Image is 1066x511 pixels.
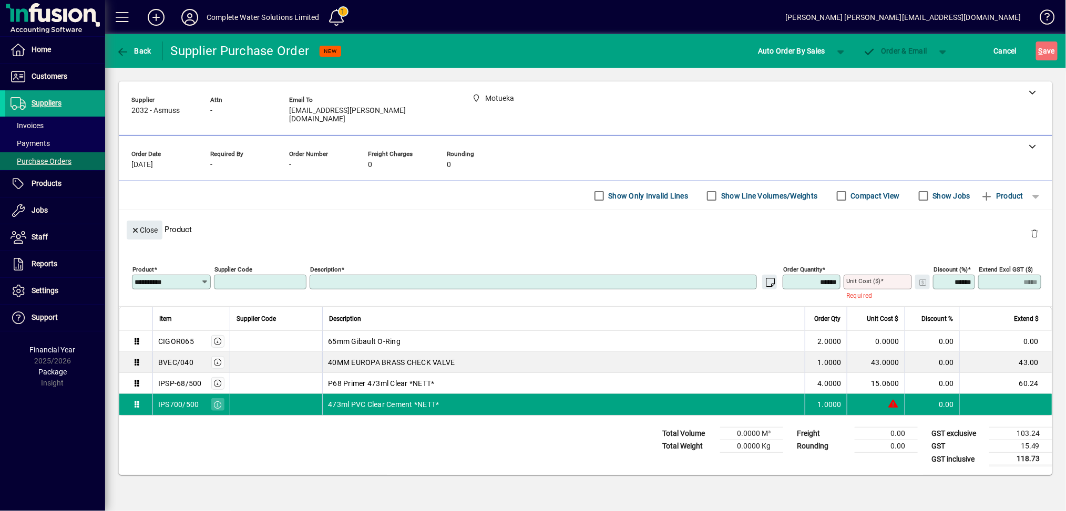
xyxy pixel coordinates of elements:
td: 43.0000 [847,352,905,373]
td: Total Volume [657,427,720,440]
td: 43.00 [959,352,1052,373]
div: Product [119,210,1052,248]
span: - [210,107,212,115]
div: BVEC/040 [158,357,193,368]
span: Reports [32,259,57,268]
div: Complete Water Solutions Limited [207,9,320,26]
span: 0 [447,161,451,169]
td: Total Weight [657,440,720,453]
td: 0.00 [959,331,1052,352]
span: Order & Email [863,47,927,55]
button: Cancel [991,41,1020,60]
div: Supplier Purchase Order [171,43,310,59]
span: - [289,161,291,169]
span: - [210,161,212,169]
span: Back [116,47,151,55]
span: 473ml PVC Clear Cement *NETT* [328,399,439,410]
td: Rounding [792,440,855,453]
button: Save [1036,41,1058,60]
span: 0 [368,161,372,169]
app-page-header-button: Close [124,225,165,234]
app-page-header-button: Back [105,41,163,60]
div: IPS700/500 [158,399,199,410]
a: Knowledge Base [1032,2,1053,36]
span: Purchase Orders [11,157,71,165]
mat-error: Required [846,289,904,300]
a: Support [5,305,105,331]
a: Customers [5,64,105,90]
span: Invoices [11,121,44,130]
span: Products [32,179,61,187]
mat-label: Extend excl GST ($) [979,266,1033,273]
td: 60.24 [959,373,1052,394]
mat-label: Supplier Code [214,266,252,273]
td: 1.0000 [805,352,847,373]
a: Purchase Orders [5,152,105,170]
td: 1.0000 [805,394,847,415]
td: 103.24 [989,427,1052,440]
span: Home [32,45,51,54]
span: Suppliers [32,99,61,107]
td: 118.73 [989,453,1052,466]
a: Jobs [5,197,105,224]
span: Financial Year [30,346,76,354]
td: 0.00 [905,373,959,394]
button: Profile [173,8,207,27]
span: [EMAIL_ADDRESS][PERSON_NAME][DOMAIN_NAME] [289,107,447,123]
a: Reports [5,251,105,277]
span: Support [32,313,58,321]
td: 0.0000 M³ [720,427,783,440]
span: ave [1039,43,1055,59]
td: Freight [792,427,855,440]
button: Back [114,41,154,60]
app-page-header-button: Delete [1022,228,1047,238]
label: Compact View [849,191,900,201]
span: Auto Order By Sales [758,43,825,59]
td: 0.00 [855,440,918,453]
span: 2032 - Asmuss [131,107,180,115]
span: Jobs [32,206,48,214]
a: Settings [5,278,105,304]
div: [PERSON_NAME] [PERSON_NAME][EMAIL_ADDRESS][DOMAIN_NAME] [785,9,1021,26]
mat-label: Discount (%) [934,266,968,273]
span: Supplier Code [237,313,276,325]
mat-label: Product [132,266,154,273]
td: 15.0600 [847,373,905,394]
td: 0.00 [905,352,959,373]
mat-label: Order Quantity [783,266,822,273]
span: 40MM EUROPA BRASS CHECK VALVE [328,357,455,368]
span: Settings [32,286,58,295]
td: 15.49 [989,440,1052,453]
span: Staff [32,233,48,241]
a: Payments [5,134,105,152]
mat-label: Description [310,266,341,273]
span: P68 Primer 473ml Clear *NETT* [328,378,434,389]
span: Close [131,222,158,239]
td: 0.0000 Kg [720,440,783,453]
a: Products [5,171,105,197]
td: 4.0000 [805,373,847,394]
div: CIGOR065 [158,336,194,347]
span: Payments [11,139,50,148]
td: GST exclusive [926,427,989,440]
button: Add [139,8,173,27]
span: Extend $ [1014,313,1039,325]
span: 65mm Gibault O-Ring [328,336,401,347]
button: Order & Email [858,41,932,60]
label: Show Jobs [931,191,970,201]
span: Customers [32,72,67,80]
label: Show Only Invalid Lines [607,191,689,201]
span: Unit Cost $ [867,313,898,325]
td: 0.0000 [847,331,905,352]
span: [DATE] [131,161,153,169]
button: Close [127,221,162,239]
span: NEW [324,48,337,55]
span: S [1039,47,1043,55]
td: GST [926,440,989,453]
label: Show Line Volumes/Weights [719,191,817,201]
td: 0.00 [905,394,959,415]
span: Order Qty [814,313,840,325]
button: Auto Order By Sales [753,41,831,60]
td: 0.00 [905,331,959,352]
span: Package [38,368,67,376]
